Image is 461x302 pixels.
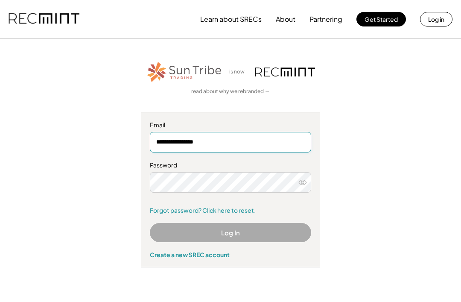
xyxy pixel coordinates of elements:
[255,67,315,76] img: recmint-logotype%403x.png
[150,206,311,215] a: Forgot password? Click here to reset.
[309,11,342,28] button: Partnering
[9,5,79,34] img: recmint-logotype%403x.png
[200,11,262,28] button: Learn about SRECs
[276,11,295,28] button: About
[150,161,311,170] div: Password
[227,68,251,76] div: is now
[150,121,311,129] div: Email
[146,60,223,84] img: STT_Horizontal_Logo%2B-%2BColor.png
[191,88,270,95] a: read about why we rebranded →
[420,12,452,26] button: Log in
[356,12,406,26] button: Get Started
[150,223,311,242] button: Log In
[150,251,311,258] div: Create a new SREC account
